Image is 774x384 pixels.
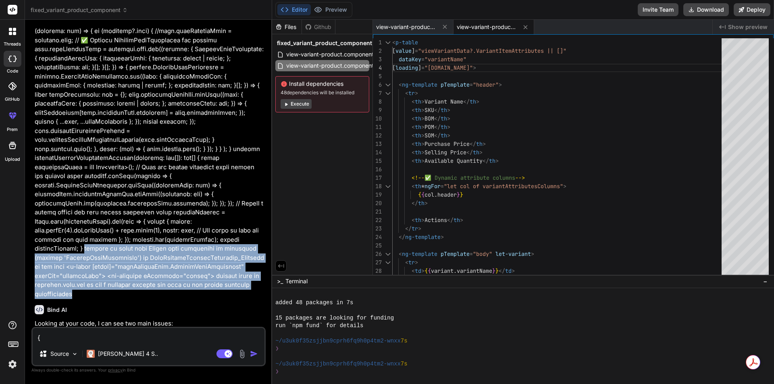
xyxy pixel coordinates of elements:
[281,80,364,88] span: Install dependencies
[447,132,450,139] span: >
[373,157,382,165] div: 15
[373,81,382,89] div: 6
[492,267,495,274] span: }
[424,183,441,190] span: ngFor
[531,250,534,257] span: >
[428,267,431,274] span: {
[412,267,415,274] span: <
[31,366,266,374] p: Always double-check its answers. Your in Bind
[412,106,415,114] span: <
[424,56,466,63] span: "variantName"
[373,47,382,55] div: 2
[50,350,69,358] p: Source
[638,3,678,16] button: Invite Team
[399,233,405,241] span: </
[373,72,382,81] div: 5
[483,140,486,147] span: >
[392,47,395,54] span: [
[285,50,381,59] span: view-variant-product.component.ts
[373,233,382,241] div: 24
[395,47,412,54] span: value
[383,89,393,98] div: Click to collapse the range.
[373,123,382,131] div: 11
[424,140,470,147] span: Purchase Price
[399,250,402,257] span: <
[7,126,18,133] label: prem
[763,277,768,285] span: −
[399,56,421,63] span: dataKey
[405,233,441,241] span: ng-template
[373,258,382,267] div: 27
[415,98,421,105] span: th
[441,115,447,122] span: th
[373,191,382,199] div: 19
[277,39,372,47] span: fixed_variant_product_component
[275,322,363,330] span: run `npm fund` for details
[415,140,421,147] span: th
[373,148,382,157] div: 14
[421,267,424,274] span: >
[495,250,531,257] span: let-variant
[441,132,447,139] span: th
[424,157,483,164] span: Available Quantity
[415,47,418,54] span: =
[402,81,437,88] span: ng-template
[412,157,415,164] span: <
[447,115,450,122] span: >
[418,47,566,54] span: "viewVariantData?.VariantItemAttributes || []"
[383,81,393,89] div: Click to collapse the range.
[412,132,415,139] span: <
[373,131,382,140] div: 12
[424,106,434,114] span: SKU
[421,115,424,122] span: >
[441,183,444,190] span: =
[476,98,479,105] span: >
[87,350,95,358] img: Claude 4 Sonnet
[424,149,466,156] span: Selling Price
[277,4,311,15] button: Editor
[415,123,421,131] span: th
[392,64,395,71] span: [
[412,123,415,131] span: <
[275,299,353,307] span: added 48 packages in 7s
[373,89,382,98] div: 7
[383,182,393,191] div: Click to collapse the range.
[418,64,421,71] span: ]
[424,64,473,71] span: "[DOMAIN_NAME]"
[415,216,421,224] span: th
[98,350,158,358] p: [PERSON_NAME] 4 S..
[421,216,424,224] span: >
[373,250,382,258] div: 26
[412,225,418,232] span: tr
[424,98,463,105] span: Variant Name
[415,259,418,266] span: >
[473,250,492,257] span: "body"
[405,225,412,232] span: </
[275,345,279,353] span: ❯
[373,98,382,106] div: 8
[275,360,401,368] span: ~/u3uk0f35zsjjbn9cprh6fq9h0p4tm2-wnxx
[470,140,476,147] span: </
[412,183,415,190] span: <
[275,368,279,376] span: ❯
[441,123,447,131] span: th
[418,199,424,207] span: th
[421,56,424,63] span: =
[447,106,450,114] span: >
[373,174,382,182] div: 17
[405,89,408,97] span: <
[728,23,768,31] span: Show preview
[424,174,515,181] span: ✅ Dynamic attribute columns
[405,259,408,266] span: <
[383,258,393,267] div: Click to collapse the range.
[499,267,505,274] span: </
[4,41,21,48] label: threads
[505,267,512,274] span: td
[415,183,421,190] span: th
[473,64,476,71] span: >
[7,68,18,75] label: code
[421,123,424,131] span: >
[495,267,499,274] span: }
[734,3,770,16] button: Deploy
[441,250,470,257] span: pTemplate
